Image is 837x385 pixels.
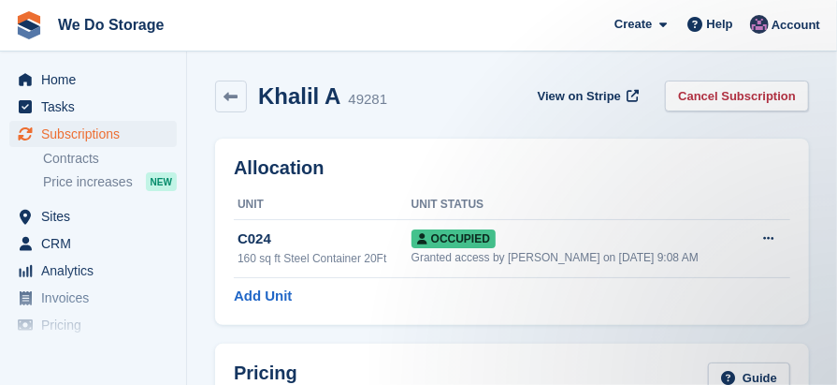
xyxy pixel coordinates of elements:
span: Home [41,67,153,93]
a: menu [9,312,177,338]
span: Pricing [41,312,153,338]
span: CRM [41,230,153,257]
a: menu [9,121,177,147]
a: We Do Storage [51,9,172,40]
span: Analytics [41,258,153,284]
h2: Allocation [234,157,790,179]
span: Coupons [41,339,153,365]
span: Occupied [411,230,496,248]
th: Unit Status [411,190,745,220]
div: NEW [146,172,177,191]
span: Account [772,16,820,35]
div: Granted access by [PERSON_NAME] on [DATE] 9:08 AM [411,249,745,266]
a: menu [9,94,177,120]
a: Cancel Subscription [665,81,809,111]
a: menu [9,258,177,284]
span: Subscriptions [41,121,153,147]
a: Contracts [43,150,177,168]
div: 160 sq ft Steel Container 20Ft [238,250,411,267]
img: stora-icon-8386f47178a22dfd0bd8f6a31ec36ba5ce8667c1dd55bd0f319d3a0aa187defe.svg [15,11,43,39]
a: menu [9,67,177,93]
a: menu [9,230,177,257]
a: Add Unit [234,286,292,307]
span: Sites [41,203,153,230]
span: Help [707,15,733,34]
img: Wayne Pitt [750,15,769,34]
span: Create [614,15,652,34]
div: C024 [238,229,411,250]
a: Price increases NEW [43,171,177,192]
a: menu [9,285,177,311]
div: 49281 [348,89,387,111]
span: View on Stripe [538,87,621,106]
a: menu [9,339,177,365]
span: Invoices [41,285,153,311]
th: Unit [234,190,411,220]
h2: Khalil A [258,83,340,109]
a: menu [9,203,177,230]
span: Price increases [43,173,133,191]
span: Tasks [41,94,153,120]
a: View on Stripe [530,81,643,111]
